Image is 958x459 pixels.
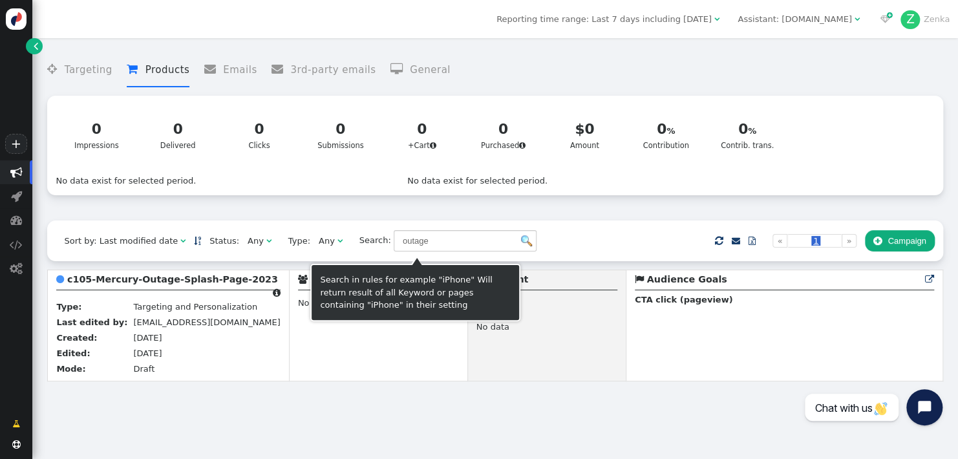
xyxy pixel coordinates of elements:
[407,175,935,187] div: No data exist for selected period.
[67,274,278,284] b: c105-Mercury-Outage-Splash-Page-2023
[56,175,407,187] div: No data exist for selected period.
[194,236,201,246] a: 
[710,112,784,159] a: 0Contrib. trans.
[133,302,257,312] span: Targeting and Personalization
[204,53,257,87] li: Emails
[12,418,20,431] span: 
[714,15,719,23] span: 
[148,119,208,140] div: 0
[180,237,186,245] span: 
[925,274,934,284] a: 
[56,302,81,312] b: Type:
[555,119,615,140] div: $0
[4,413,28,435] a: 
[749,237,756,245] span: 
[64,235,178,248] div: Sort by: Last modified date
[229,119,289,151] div: Clicks
[10,262,23,275] span: 
[248,235,264,248] div: Any
[311,119,370,151] div: Submissions
[855,15,860,23] span: 
[56,317,127,327] b: Last edited by:
[204,63,223,75] span: 
[900,14,950,24] a: ZZenka
[319,235,335,248] div: Any
[732,237,740,245] span: 
[10,239,23,251] span: 
[865,230,935,252] button: Campaign
[390,63,410,75] span: 
[56,333,97,343] b: Created:
[222,112,296,159] a: 0Clicks
[47,53,112,87] li: Targeting
[12,440,21,449] span: 
[466,112,540,159] a: 0Purchased
[56,275,64,284] span: 
[271,63,290,75] span: 
[148,119,208,151] div: Delivered
[5,134,27,154] a: +
[635,275,644,284] span: 
[718,119,777,151] div: Contrib. trans.
[298,298,331,308] span: No data
[351,235,391,245] span: Search:
[718,119,777,140] div: 0
[392,119,452,140] div: 0
[430,142,436,149] span: 
[385,112,458,159] a: 0+Cart
[873,236,882,246] span: 
[271,53,376,87] li: 3rd-party emails
[715,233,723,248] span: 
[629,112,703,159] a: 0Contribution
[67,119,127,140] div: 0
[496,14,712,24] span: Reporting time range: Last 7 days including [DATE]
[521,235,532,246] img: icon_search.png
[880,15,890,23] span: 
[127,53,189,87] li: Products
[555,119,615,151] div: Amount
[133,317,280,327] span: [EMAIL_ADDRESS][DOMAIN_NAME]
[476,322,509,335] span: No data
[133,333,162,343] span: [DATE]
[10,166,23,178] span: 
[732,236,740,246] a: 
[900,10,920,30] div: Z
[229,119,289,140] div: 0
[320,273,511,312] div: Search in rules for example "iPhone" Will return result of all Keyword or pages containing "iPhon...
[47,63,64,75] span: 
[392,119,452,151] div: +Cart
[67,119,127,151] div: Impressions
[740,230,764,252] a: 
[266,237,271,245] span: 
[738,13,851,26] div: Assistant: [DOMAIN_NAME]
[280,235,310,248] span: Type:
[201,235,239,248] span: Status:
[304,112,378,159] a: 0Submissions
[636,119,696,140] div: 0
[842,234,857,248] a: »
[925,275,934,284] span: 
[811,236,820,246] span: 1
[194,237,201,245] span: Sorted in descending order
[298,275,308,284] span: 
[548,112,621,159] a: $0Amount
[337,237,343,245] span: 
[26,38,42,54] a: 
[6,8,27,30] img: logo-icon.svg
[394,230,537,252] input: Find in name/description/rules
[10,214,23,226] span: 
[273,288,281,297] span: 
[311,119,370,140] div: 0
[772,234,787,248] a: «
[635,295,732,304] b: CTA click (pageview)
[474,119,533,151] div: Purchased
[11,190,22,202] span: 
[141,112,215,159] a: 0Delivered
[647,274,727,284] b: Audience Goals
[34,39,38,52] span: 
[519,142,526,149] span: 
[390,53,451,87] li: General
[636,119,696,151] div: Contribution
[474,119,533,140] div: 0
[59,112,133,159] a: 0Impressions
